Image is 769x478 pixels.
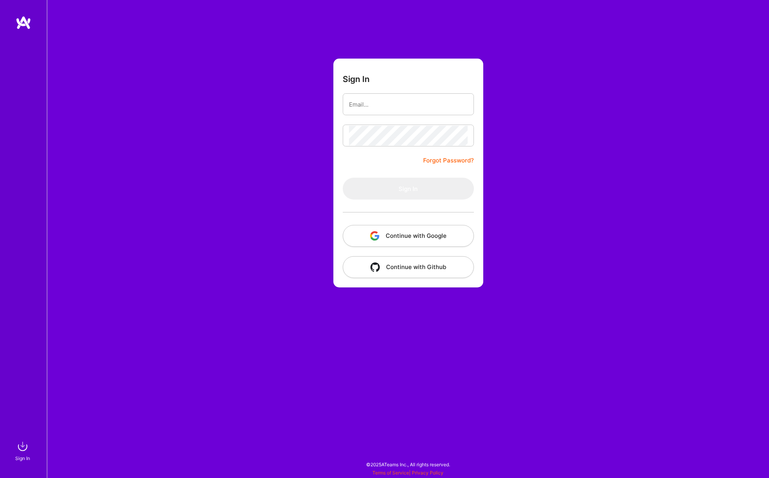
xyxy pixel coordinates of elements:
a: Forgot Password? [423,156,474,165]
div: Sign In [15,454,30,462]
a: sign inSign In [16,439,30,462]
a: Terms of Service [372,470,409,476]
div: © 2025 ATeams Inc., All rights reserved. [47,455,769,474]
img: logo [16,16,31,30]
button: Sign In [343,178,474,200]
input: Email... [349,95,468,114]
button: Continue with Google [343,225,474,247]
button: Continue with Github [343,256,474,278]
img: icon [370,262,380,272]
img: icon [370,231,379,241]
h3: Sign In [343,74,370,84]
img: sign in [15,439,30,454]
a: Privacy Policy [412,470,443,476]
span: | [372,470,443,476]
